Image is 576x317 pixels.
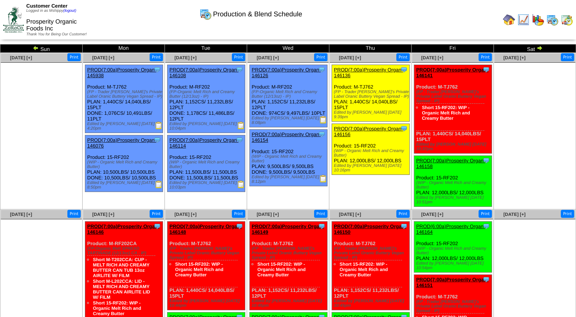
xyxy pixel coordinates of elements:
span: [DATE] [+] [174,55,196,60]
img: Tooltip [318,222,325,230]
span: Thank You for Being Our Customer! [26,32,87,36]
div: Edited by [PERSON_NAME] [DATE] 8:50pm [87,181,163,190]
a: PROD(7:00a)Prosperity Organ-146108 [169,67,238,78]
div: (WIP - Organic Melt Rich and Creamy Butter) [87,160,163,169]
img: Tooltip [153,136,161,144]
td: Thu [329,44,412,53]
div: Product: M-RF202 PLAN: 1,152CS / 11,232LBS / 12PLT DONE: 974CS / 9,497LBS / 10PLT [250,65,327,127]
img: Tooltip [318,66,325,73]
div: (FP - Trader [PERSON_NAME]'s Private Label Oranic Buttery Vegan Spread - IP) [416,300,491,313]
img: calendarprod.gif [546,14,558,26]
div: Edited by [PERSON_NAME] [DATE] 10:04pm [169,122,245,131]
button: Print [232,53,245,61]
img: Tooltip [482,276,490,283]
td: Tue [165,44,247,53]
span: Prosperity Organic Foods Inc [26,19,77,32]
img: arrowright.gif [536,45,542,51]
a: (logout) [63,9,76,13]
a: PROD(7:00a)Prosperity Organ-146151 [416,277,488,288]
img: home.gif [503,14,515,26]
div: Product: M-TJ762 PLAN: 1,440CS / 14,040LBS / 15PLT [414,65,492,154]
img: Production Report [237,122,245,129]
span: [DATE] [+] [174,212,196,217]
a: [DATE] [+] [339,212,361,217]
a: [DATE] [+] [503,212,525,217]
a: [DATE] [+] [257,212,279,217]
div: (FP-Organic Melt Rich and Creamy Butter (12/13oz) - IP) [169,90,245,99]
img: Tooltip [153,222,161,230]
img: Production Report [155,181,163,188]
button: Print [561,210,574,218]
td: Sun [0,44,83,53]
div: Product: M-TJ762 PLAN: 1,152CS / 11,232LBS / 12PLT [332,222,410,310]
a: PROD(7:00a)Prosperity Organ-146158 [416,158,485,169]
span: [DATE] [+] [10,212,32,217]
a: PROD(7:00a)Prosperity Organ-145938 [87,67,156,78]
img: Tooltip [236,136,243,144]
a: PROD(7:00a)Prosperity Organ-146136 [334,67,403,78]
div: Product: 15-RF202 PLAN: 12,000LBS / 12,000LBS [414,156,492,207]
img: Production Report [155,122,163,129]
div: Product: 15-RF202 PLAN: 12,000LBS / 12,000LBS [332,124,410,175]
a: [DATE] [+] [92,55,114,60]
a: PROD(7:00a)Prosperity Organ-146114 [169,137,238,149]
div: (FP - Trader [PERSON_NAME]'s Private Label Oranic Buttery Vegan Spread - IP) [87,90,163,99]
a: [DATE] [+] [421,55,443,60]
div: Product: M-TJ762 PLAN: 1,440CS / 14,040LBS / 15PLT DONE: 1,076CS / 10,491LBS / 11PLT [85,65,163,133]
div: Product: 15-RF202 PLAN: 12,000LBS / 12,000LBS [414,222,492,273]
a: [DATE] [+] [421,212,443,217]
a: [DATE] [+] [503,55,525,60]
div: Edited by [PERSON_NAME] [DATE] 9:39pm [334,110,409,119]
img: Tooltip [153,66,161,73]
img: Production Report [237,181,245,188]
div: Edited by [PERSON_NAME] [DATE] 8:12pm [252,175,327,184]
div: Product: M-TJ762 PLAN: 1,440CS / 14,040LBS / 15PLT [168,222,245,310]
img: Production Report [319,116,327,124]
div: Product: 15-RF202 PLAN: 10,500LBS / 10,500LBS DONE: 10,500LBS / 10,500LBS [85,135,163,192]
img: Tooltip [482,66,490,73]
img: ZoRoCo_Logo(Green%26Foil)%20jpg.webp [3,7,24,32]
button: Print [314,53,327,61]
span: [DATE] [+] [10,55,32,60]
a: [DATE] [+] [339,55,361,60]
img: Tooltip [482,222,490,230]
div: (FP - Trader [PERSON_NAME]'s Private Label Oranic Buttery Vegan Spread - IP) [334,246,409,260]
div: Edited by [PERSON_NAME] [DATE] 10:45pm [252,299,327,308]
a: PROD(7:00a)Prosperity Organ-146141 [416,67,488,78]
img: Tooltip [400,222,408,230]
a: Short 15-RF202: WIP - Organic Melt Rich and Creamy Butter [93,300,141,316]
img: Tooltip [236,66,243,73]
span: Logged in as Mshippy [26,9,76,13]
td: Fri [412,44,494,53]
img: arrowleft.gif [33,45,39,51]
div: Edited by [PERSON_NAME] [DATE] 8:08pm [252,116,327,125]
button: Print [67,53,81,61]
div: Edited by [PERSON_NAME] [DATE] 10:44pm [169,299,245,308]
a: PROD(7:00a)Prosperity Organ-146076 [87,137,156,149]
button: Print [561,53,574,61]
span: Production & Blend Schedule [213,10,302,18]
img: calendarprod.gif [199,8,212,20]
div: (FP-Organic Melt SPREAD TARTINADE (12/13oz) CA - IP) [87,246,163,255]
a: PROD(7:00a)Prosperity Organ-146150 [334,223,406,235]
td: Sat [494,44,576,53]
a: Short 15-RF202: WIP - Organic Melt Rich and Creamy Butter [257,262,306,277]
div: Product: M-RF202 PLAN: 1,152CS / 11,232LBS / 12PLT DONE: 1,178CS / 11,486LBS / 12PLT [168,65,245,133]
a: PROD(7:00a)Prosperity Organ-146126 [252,67,321,78]
img: Tooltip [400,66,408,73]
div: (WIP - Organic Melt Rich and Creamy Butter) [169,160,245,169]
a: PROD(7:00a)Prosperity Organ-146148 [169,223,242,235]
a: [DATE] [+] [92,212,114,217]
div: Edited by [PERSON_NAME] [DATE] 10:51pm [416,195,491,204]
a: [DATE] [+] [257,55,279,60]
a: PROD(7:00a)Prosperity Organ-146154 [252,132,321,143]
div: (WIP - Organic Melt Rich and Creamy Butter) [252,154,327,163]
a: Short M-T202CCA: CUP - MELT RICH AND CREAMY BUTTER CAN TUB 13oz AIRLITE W/ FILM [93,257,149,278]
div: Edited by [PERSON_NAME] [DATE] 10:16pm [334,163,409,173]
